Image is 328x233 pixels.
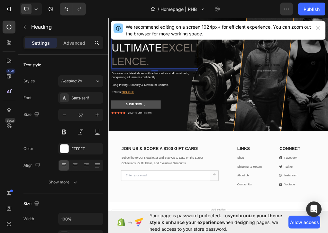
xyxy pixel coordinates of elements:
[49,179,78,185] div: Show more
[5,118,15,123] div: Beta
[126,23,311,37] div: We recommend editing on a screen 1024px+ for efficient experience. You can zoom out the browser f...
[23,110,41,119] div: Size
[59,213,103,225] input: Auto
[31,23,101,31] p: Heading
[290,219,319,226] span: Allow access
[23,216,34,222] div: Width
[288,216,320,228] button: Allow access
[150,213,282,225] span: synchronize your theme style & enhance your experience
[32,40,50,46] p: Settings
[23,176,103,188] button: Show more
[71,95,102,101] div: Sans-serif
[23,62,41,68] div: Text style
[63,40,85,46] p: Advanced
[304,6,320,13] div: Publish
[23,200,41,208] div: Size
[108,13,328,216] iframe: Design area
[60,3,86,15] div: Undo/Redo
[6,69,15,74] div: 450
[58,75,103,87] button: Heading 2*
[298,3,325,15] button: Publish
[23,95,32,101] div: Font
[150,212,288,232] span: Your page is password protected. To when designing pages, we need access to your store password.
[261,98,295,104] div: Drop element here
[23,146,33,152] div: Color
[61,78,82,84] span: Heading 2*
[158,6,159,13] span: /
[23,78,35,84] div: Styles
[160,6,197,13] span: Homepage | RHB
[23,161,41,170] div: Align
[71,146,102,152] div: FFFFFF
[306,201,322,217] div: Open Intercom Messenger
